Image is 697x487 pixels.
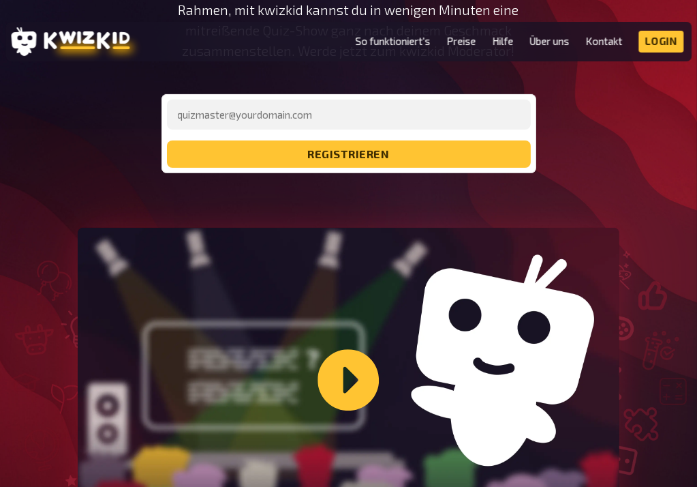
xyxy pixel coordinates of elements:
[530,35,570,47] a: Über uns
[356,35,431,47] a: So funktioniert's
[447,35,476,47] a: Preise
[586,35,623,47] a: Kontakt
[167,100,531,130] input: quizmaster@yourdomain.com
[493,35,514,47] a: Hilfe
[639,31,684,53] a: Login
[167,141,531,168] button: registrieren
